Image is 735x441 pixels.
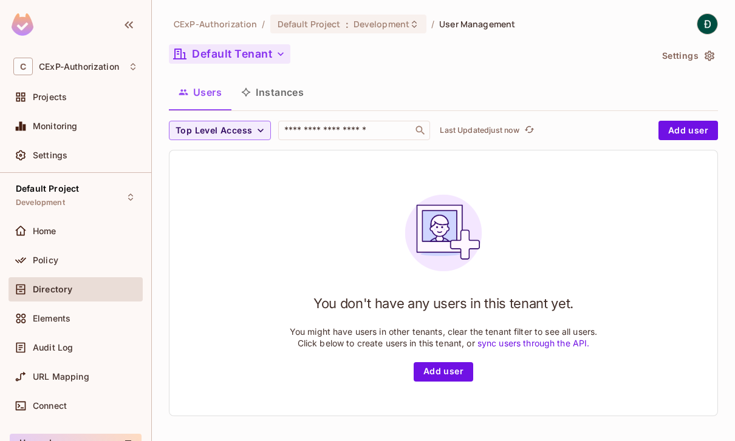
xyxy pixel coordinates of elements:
[16,184,79,194] span: Default Project
[39,62,119,72] span: Workspace: CExP-Authorization
[176,123,252,138] span: Top Level Access
[33,314,70,323] span: Elements
[33,343,73,352] span: Audit Log
[169,44,290,64] button: Default Tenant
[33,92,67,102] span: Projects
[33,150,67,160] span: Settings
[519,123,536,138] span: Click to refresh data
[345,19,349,29] span: :
[524,124,535,136] span: refresh
[33,121,78,131] span: Monitoring
[262,18,265,30] li: /
[16,198,65,207] span: Development
[522,123,536,138] button: refresh
[697,14,717,34] img: Đình Phú Nguyễn
[169,77,231,107] button: Users
[354,18,409,30] span: Development
[33,372,89,382] span: URL Mapping
[33,226,56,236] span: Home
[33,255,58,265] span: Policy
[231,77,313,107] button: Instances
[414,362,473,382] button: Add user
[290,326,598,349] p: You might have users in other tenants, clear the tenant filter to see all users. Click below to c...
[13,58,33,75] span: C
[174,18,257,30] span: the active workspace
[12,13,33,36] img: SReyMgAAAABJRU5ErkJggg==
[440,126,519,135] p: Last Updated just now
[431,18,434,30] li: /
[477,338,590,348] a: sync users through the API.
[657,46,718,66] button: Settings
[313,294,573,312] h1: You don't have any users in this tenant yet.
[169,121,271,140] button: Top Level Access
[658,121,718,140] button: Add user
[33,401,67,411] span: Connect
[278,18,341,30] span: Default Project
[33,284,72,294] span: Directory
[439,18,515,30] span: User Management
